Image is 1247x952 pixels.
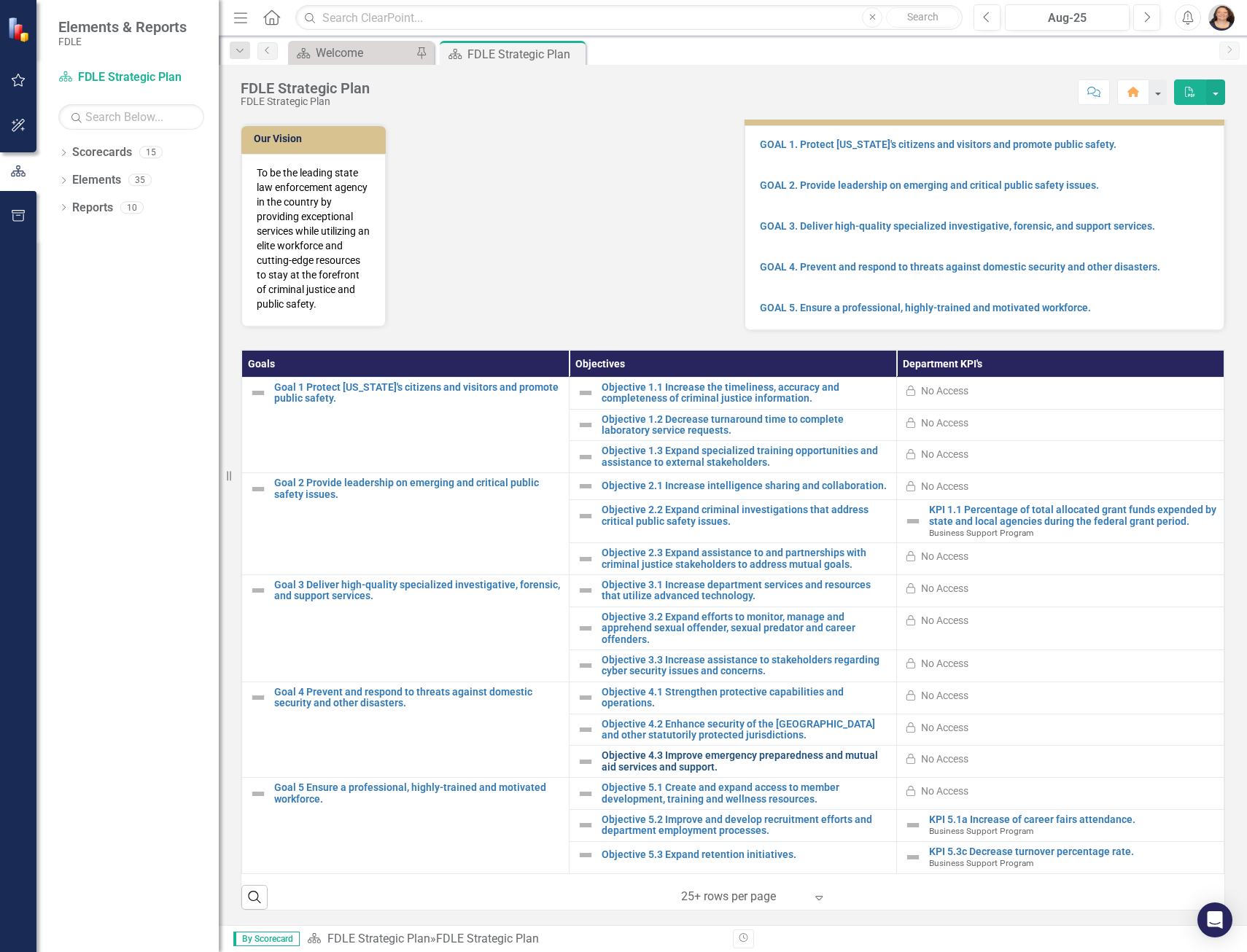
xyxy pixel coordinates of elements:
[120,201,144,214] div: 10
[904,816,922,834] img: Not Defined
[760,261,1160,273] a: GOAL 4. Prevent and respond to threats against domestic security and other disasters.
[602,612,889,645] a: Objective 3.2 Expand efforts to monitor, manage and apprehend sexual offender, sexual predator an...
[921,415,968,430] div: No Access
[292,44,412,62] a: Welcome
[921,656,968,671] div: No Access
[886,7,959,28] button: Search
[577,753,594,770] img: Not Defined
[602,782,889,805] a: Objective 5.1 Create and expand access to member development, training and wellness resources.
[921,383,968,398] div: No Access
[921,613,968,628] div: No Access
[249,384,267,402] img: Not Defined
[58,36,187,47] small: FDLE
[1005,4,1130,31] button: Aug-25
[921,447,968,461] div: No Access
[602,849,889,860] a: Objective 5.3 Expand retention initiatives.
[921,549,968,563] div: No Access
[577,507,594,525] img: Not Defined
[602,504,889,527] a: Objective 2.2 Expand criminal investigations that address critical public safety issues.
[249,582,267,599] img: Not Defined
[295,5,963,31] input: Search ClearPoint...
[254,133,378,144] h3: Our Vision
[760,179,1099,191] a: GOAL 2. Provide leadership on emerging and critical public safety issues.
[72,144,132,161] a: Scorecards
[72,172,121,189] a: Elements
[921,784,968,798] div: No Access
[257,165,370,311] p: To be the leading state law enforcement agency in the country by providing exceptional services w...
[904,512,922,530] img: Not Defined
[241,96,370,107] div: FDLE Strategic Plan
[929,858,1033,868] span: Business Support Program
[274,580,562,602] a: Goal 3 Deliver high-quality specialized investigative, forensic, and support services.
[72,200,113,216] a: Reports
[896,841,1224,873] td: Double-Click to Edit Right Click for Context Menu
[929,504,1216,527] a: KPI 1.1 Percentage of total allocated grant funds expended by state and local agencies during the...
[760,138,1116,150] a: GOAL 1. Protect [US_STATE]'s citizens and visitors and promote public safety.
[602,750,889,773] a: Objective 4.3 Improve emergency preparedness and mutual aid services and support.
[602,445,889,468] a: Objective 1.3 Expand specialized training opportunities and assistance to external stakeholders.
[577,816,594,834] img: Not Defined
[128,174,152,187] div: 35
[760,220,1155,232] a: GOAL 3. Deliver high-quality specialized investigative, forensic, and support services.
[577,416,594,434] img: Not Defined
[602,687,889,709] a: Objective 4.1 Strengthen protective capabilities and operations.
[929,826,1033,836] span: Business Support Program
[577,477,594,495] img: Not Defined
[274,382,562,405] a: Goal 1 Protect [US_STATE]'s citizens and visitors and promote public safety.
[577,620,594,637] img: Not Defined
[929,846,1216,857] a: KPI 5.3c Decrease turnover percentage rate.
[577,550,594,568] img: Not Defined
[577,448,594,466] img: Not Defined
[274,477,562,500] a: Goal 2 Provide leadership on emerging and critical public safety issues.
[327,932,430,945] a: FDLE Strategic Plan
[577,846,594,864] img: Not Defined
[467,45,582,63] div: FDLE Strategic Plan
[602,382,889,405] a: Objective 1.1 Increase the timeliness, accuracy and completeness of criminal justice information.
[602,719,889,741] a: Objective 4.2 Enhance security of the [GEOGRAPHIC_DATA] and other statutorily protected jurisdict...
[602,655,889,677] a: Objective 3.3 Increase assistance to stakeholders regarding cyber security issues and concerns.
[577,657,594,674] img: Not Defined
[307,931,722,948] div: »
[58,104,204,130] input: Search Below...
[921,479,968,493] div: No Access
[436,932,539,945] div: FDLE Strategic Plan
[577,689,594,706] img: Not Defined
[241,80,370,96] div: FDLE Strategic Plan
[921,752,968,766] div: No Access
[577,582,594,599] img: Not Defined
[577,384,594,402] img: Not Defined
[139,147,163,159] div: 15
[602,480,889,491] a: Objective 2.1 Increase intelligence sharing and collaboration.
[921,688,968,703] div: No Access
[907,11,939,23] span: Search
[58,18,187,36] span: Elements & Reports
[7,17,33,42] img: ClearPoint Strategy
[760,302,1091,313] a: GOAL 5. Ensure a professional, highly-trained and motivated workforce.
[602,580,889,602] a: Objective 3.1 Increase department services and resources that utilize advanced technology.
[316,44,412,62] div: Welcome
[921,720,968,735] div: No Access
[233,932,300,946] span: By Scorecard
[929,528,1033,538] span: Business Support Program
[577,721,594,738] img: Not Defined
[1010,9,1124,27] div: Aug-25
[896,500,1224,543] td: Double-Click to Edit Right Click for Context Menu
[896,809,1224,841] td: Double-Click to Edit Right Click for Context Menu
[274,687,562,709] a: Goal 4 Prevent and respond to threats against domestic security and other disasters.
[249,785,267,803] img: Not Defined
[1197,902,1232,937] div: Open Intercom Messenger
[58,69,204,86] a: FDLE Strategic Plan
[921,581,968,596] div: No Access
[929,814,1216,825] a: KPI 5.1a Increase of career fairs attendance.
[249,689,267,706] img: Not Defined
[602,814,889,837] a: Objective 5.2 Improve and develop recruitment efforts and department employment processes.
[602,414,889,437] a: Objective 1.2 Decrease turnaround time to complete laboratory service requests.
[1208,4,1235,31] img: Elizabeth Martin
[577,785,594,803] img: Not Defined
[602,547,889,570] a: Objective 2.3 Expand assistance to and partnerships with criminal justice stakeholders to address...
[249,480,267,498] img: Not Defined
[274,782,562,805] a: Goal 5 Ensure a professional, highly-trained and motivated workforce.
[904,848,922,866] img: Not Defined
